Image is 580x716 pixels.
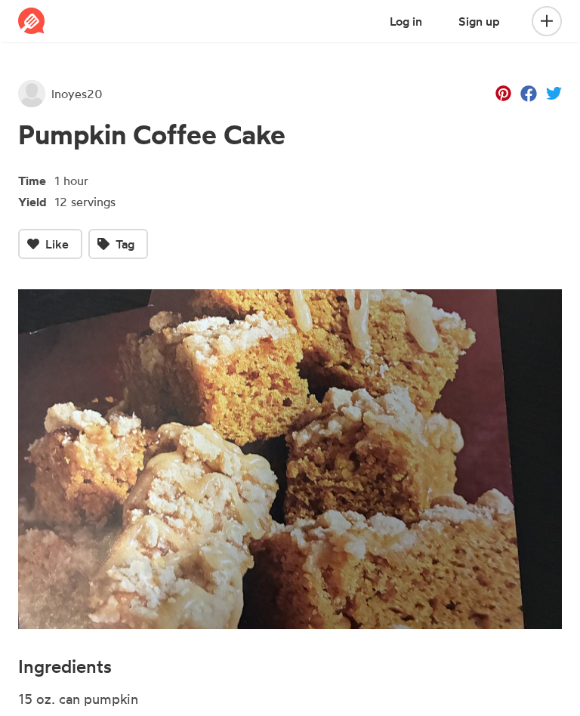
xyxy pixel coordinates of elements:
img: User's avatar [18,80,45,107]
span: lnoyes20 [51,85,103,103]
button: Log in [376,6,436,36]
span: Like [45,235,69,253]
h4: Ingredients [18,656,562,677]
li: 15 oz. can pumpkin [18,689,562,712]
span: 1 hour [54,173,88,188]
button: Sign up [445,6,514,36]
span: Tag [116,235,134,253]
img: Reciplate [18,8,45,35]
span: Time [18,168,54,190]
span: Yield [18,190,54,211]
button: Tag [88,229,148,259]
h1: Pumpkin Coffee Cake [18,119,562,150]
span: 12 servings [54,194,116,209]
button: Like [18,229,82,259]
img: Recipe of Pumpkin Coffee Cake by lnoyes20 [18,289,562,629]
a: lnoyes20 [18,80,103,107]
